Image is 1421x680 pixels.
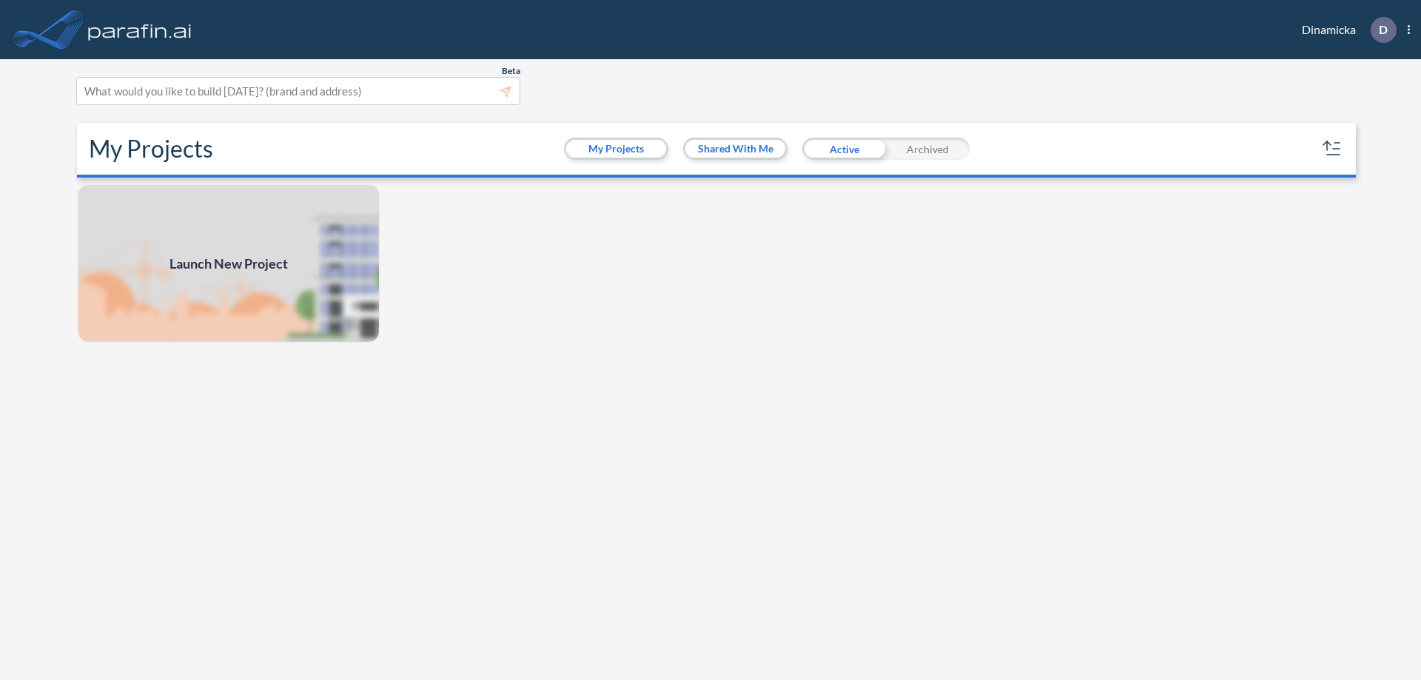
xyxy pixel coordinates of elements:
[85,15,195,44] img: logo
[77,184,380,343] img: add
[1320,137,1344,161] button: sort
[802,138,886,160] div: Active
[566,140,666,158] button: My Projects
[886,138,970,160] div: Archived
[89,135,213,163] h2: My Projects
[77,184,380,343] a: Launch New Project
[169,254,288,274] span: Launch New Project
[1280,17,1410,43] div: Dinamicka
[502,65,520,77] span: Beta
[1379,23,1388,36] p: D
[685,140,785,158] button: Shared With Me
